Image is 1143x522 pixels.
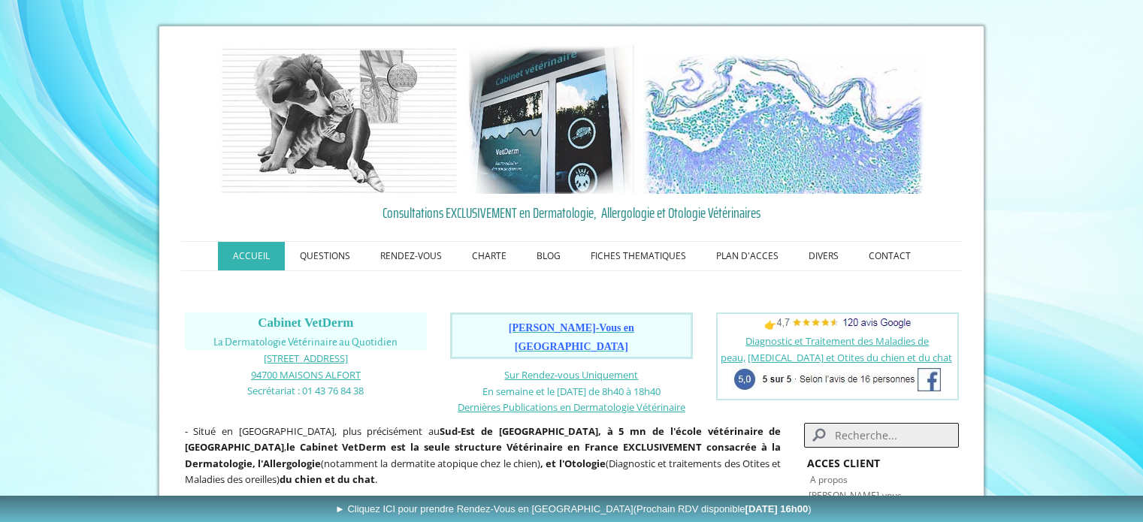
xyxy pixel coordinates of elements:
span: [STREET_ADDRESS] [264,352,348,365]
span: ► Cliquez ICI pour prendre Rendez-Vous en [GEOGRAPHIC_DATA] [335,503,812,514]
b: , et l'Otologie [540,457,606,470]
a: 94700 MAISONS ALFORT [251,367,361,382]
a: BLOG [522,242,576,270]
a: DIVERS [794,242,854,270]
strong: du chien et du chat [280,472,375,486]
a: [PERSON_NAME]-Vous en [GEOGRAPHIC_DATA] [509,323,634,352]
a: [STREET_ADDRESS] [264,351,348,365]
a: A propos [810,473,848,486]
span: La Dermatologie Vétérinaire au Quotidien [213,336,398,348]
a: Dernières Publications en Dermatologie Vétérinaire [458,400,685,414]
a: CHARTE [457,242,522,270]
strong: ACCES CLIENT [807,456,880,470]
span: (Prochain RDV disponible ) [633,503,812,514]
a: [PERSON_NAME]-vous [809,489,902,502]
span: 👉 [764,318,911,331]
a: [MEDICAL_DATA] et Otites du chien et du chat [748,351,952,364]
a: Sur Rendez-vous Uniquement [504,368,638,382]
a: QUESTIONS [285,242,365,270]
span: En semaine et le [DATE] de 8h40 à 18h40 [482,385,661,398]
a: FICHES THEMATIQUES [576,242,701,270]
strong: Sud-Est de [GEOGRAPHIC_DATA], à 5 mn de l'école vétérinaire de [GEOGRAPHIC_DATA] [185,424,782,454]
strong: le [286,440,295,454]
b: [DATE] 16h00 [745,503,809,514]
a: Consultations EXCLUSIVEMENT en Dermatologie, Allergologie et Otologie Vétérinaires [185,201,959,224]
span: Cabinet VetDerm [258,315,353,330]
span: - Situé en [GEOGRAPHIC_DATA], plus précisément au , (notamment la dermatite atopique chez le chie... [185,424,782,487]
a: RENDEZ-VOUS [365,242,457,270]
a: ACCUEIL [218,242,285,270]
b: France EXCLUSIVEMENT consacrée à la Dermatologie, l'Allergologie [185,440,782,470]
a: Diagnostic et Traitement des Maladies de peau, [721,334,930,364]
a: PLAN D'ACCES [701,242,794,270]
span: Secrétariat : 01 43 76 84 38 [247,384,364,397]
input: Search [804,423,958,448]
a: CONTACT [854,242,926,270]
span: Dernières Publications en Dermatologie Vétérinaire [458,400,685,414]
span: [PERSON_NAME]-Vous en [GEOGRAPHIC_DATA] [509,322,634,352]
b: Cabinet VetDerm est la seule structure Vétérinaire en [300,440,581,454]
